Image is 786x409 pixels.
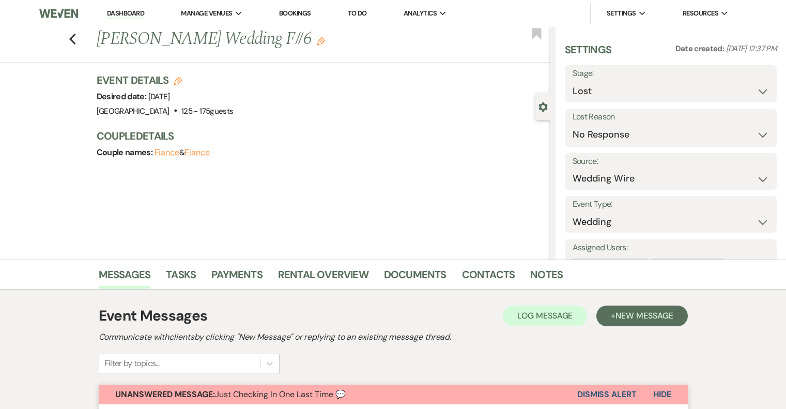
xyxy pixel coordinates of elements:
[573,197,769,212] label: Event Type:
[97,106,169,116] span: [GEOGRAPHIC_DATA]
[462,266,515,289] a: Contacts
[607,8,636,19] span: Settings
[278,266,368,289] a: Rental Overview
[577,385,637,404] button: Dismiss Alert
[184,148,210,157] button: Fiance
[148,92,170,102] span: [DATE]
[683,8,718,19] span: Resources
[181,106,233,116] span: 125 - 175 guests
[653,389,671,400] span: Hide
[97,73,234,87] h3: Event Details
[573,110,769,125] label: Lost Reason
[181,8,232,19] span: Manage Venues
[104,357,160,370] div: Filter by topics...
[99,305,208,327] h1: Event Messages
[615,310,673,321] span: New Message
[97,129,540,143] h3: Couple Details
[317,36,325,46] button: Edit
[538,101,548,111] button: Close lead details
[107,9,144,19] a: Dashboard
[384,266,446,289] a: Documents
[517,310,573,321] span: Log Message
[97,27,456,52] h1: [PERSON_NAME] Wedding F#6
[503,306,587,326] button: Log Message
[99,385,577,404] button: Unanswered Message:Just Checking In One Last Time 💬
[573,66,769,81] label: Stage:
[115,389,215,400] strong: Unanswered Message:
[99,266,151,289] a: Messages
[530,266,563,289] a: Notes
[97,147,155,158] span: Couple names:
[404,8,437,19] span: Analytics
[166,266,196,289] a: Tasks
[155,148,180,157] button: Fiance
[155,147,210,158] span: &
[39,3,78,24] img: Weven Logo
[675,43,726,54] span: Date created:
[574,258,637,273] div: [PERSON_NAME]
[348,9,367,18] a: To Do
[565,42,612,65] h3: Settings
[573,154,769,169] label: Source:
[726,43,777,54] span: [DATE] 12:37 PM
[637,385,688,404] button: Hide
[99,331,688,343] h2: Communicate with clients by clicking "New Message" or replying to an existing message thread.
[97,91,148,102] span: Desired date:
[573,240,769,255] label: Assigned Users:
[115,389,346,400] span: Just Checking In One Last Time 💬
[279,9,311,18] a: Bookings
[211,266,263,289] a: Payments
[650,258,714,273] div: [PERSON_NAME]
[596,306,687,326] button: +New Message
